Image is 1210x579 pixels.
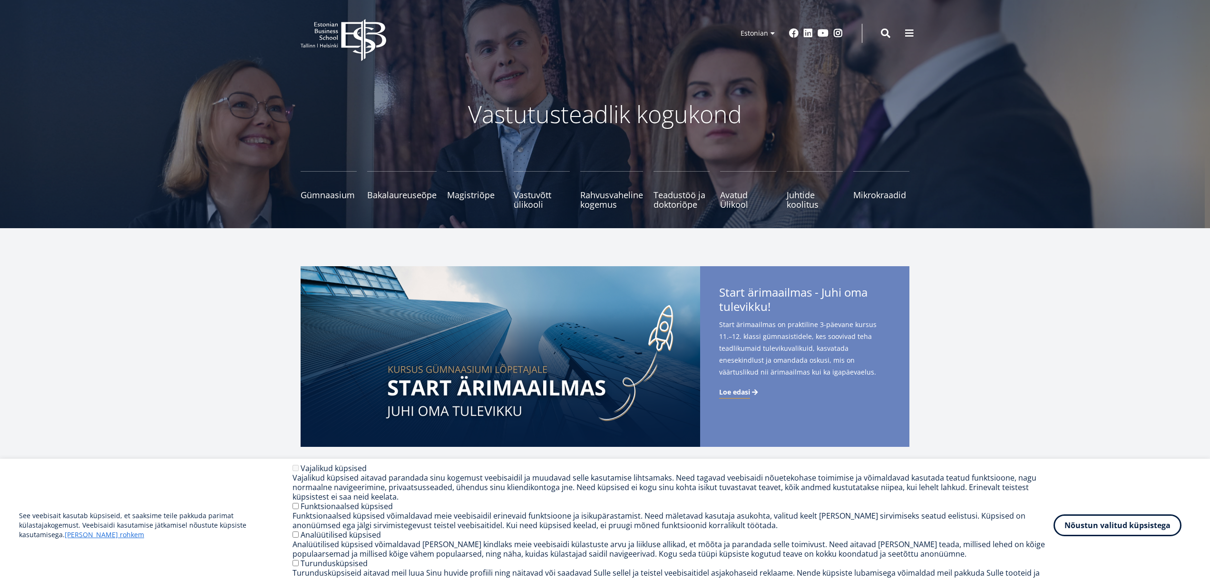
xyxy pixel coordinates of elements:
span: tulevikku! [719,299,771,314]
span: Bakalaureuseõpe [367,190,437,200]
p: See veebisait kasutab küpsiseid, et saaksime teile pakkuda parimat külastajakogemust. Veebisaidi ... [19,511,293,540]
span: Gümnaasium [301,190,357,200]
span: Avatud Ülikool [720,190,776,209]
label: Turundusküpsised [301,558,368,569]
a: Juhtide koolitus [787,171,843,209]
button: Nõustun valitud küpsistega [1054,514,1181,536]
div: Analüütilised küpsised võimaldavad [PERSON_NAME] kindlaks meie veebisaidi külastuste arvu ja liik... [293,540,1054,559]
label: Analüütilised küpsised [301,530,381,540]
a: Instagram [833,29,843,38]
a: Avatud Ülikool [720,171,776,209]
a: [PERSON_NAME] rohkem [65,530,144,540]
a: Youtube [818,29,829,38]
a: Gümnaasium [301,171,357,209]
span: Start ärimaailmas on praktiline 3-päevane kursus 11.–12. klassi gümnasistidele, kes soovivad teha... [719,318,890,378]
span: Juhtide koolitus [787,190,843,209]
a: Bakalaureuseõpe [367,171,437,209]
a: Vastuvõtt ülikooli [514,171,570,209]
a: Facebook [789,29,799,38]
p: Vastutusteadlik kogukond [353,100,857,128]
span: Vastuvõtt ülikooli [514,190,570,209]
span: Rahvusvaheline kogemus [580,190,643,209]
span: Magistriõpe [447,190,503,200]
label: Funktsionaalsed küpsised [301,501,393,511]
label: Vajalikud küpsised [301,463,367,473]
a: Loe edasi [719,387,760,397]
div: Funktsionaalsed küpsised võimaldavad meie veebisaidil erinevaid funktsioone ja isikupärastamist. ... [293,511,1054,530]
span: Teadustöö ja doktoriõpe [654,190,710,209]
a: Mikrokraadid [853,171,909,209]
a: Teadustöö ja doktoriõpe [654,171,710,209]
div: Vajalikud küpsised aitavad parandada sinu kogemust veebisaidil ja muudavad selle kasutamise lihts... [293,473,1054,502]
img: Start arimaailmas [301,266,700,447]
a: Linkedin [803,29,813,38]
a: Rahvusvaheline kogemus [580,171,643,209]
a: Magistriõpe [447,171,503,209]
span: Loe edasi [719,387,750,397]
span: Mikrokraadid [853,190,909,200]
span: Start ärimaailmas - Juhi oma [719,285,890,317]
